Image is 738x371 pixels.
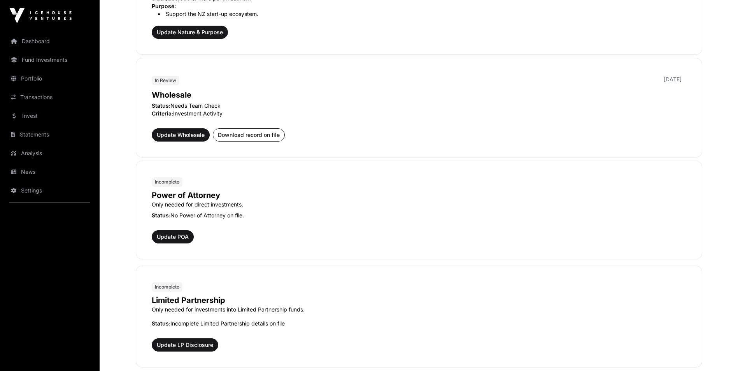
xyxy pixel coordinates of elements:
p: Needs Team Check [152,102,686,110]
button: Download record on file [213,128,285,142]
a: Dashboard [6,33,93,50]
button: Update POA [152,230,194,243]
p: Power of Attorney [152,190,686,201]
a: Fund Investments [6,51,93,68]
button: Update Nature & Purpose [152,26,228,39]
a: Portfolio [6,70,93,87]
button: Update LP Disclosure [152,338,218,352]
a: Settings [6,182,93,199]
span: Criteria: [152,110,173,117]
span: Status: [152,320,170,327]
a: Invest [6,107,93,124]
span: Incomplete [155,284,179,290]
a: News [6,163,93,180]
p: Purpose: [152,2,686,10]
p: Limited Partnership [152,295,686,306]
p: Only needed for investments into Limited Partnership funds. [152,306,686,313]
p: [DATE] [664,75,682,83]
span: Incomplete [155,179,179,185]
span: Update POA [157,233,189,241]
a: Update LP Disclosure [152,343,218,351]
p: Wholesale [152,89,686,100]
a: Transactions [6,89,93,106]
span: Status: [152,102,170,109]
a: Analysis [6,145,93,162]
img: Icehouse Ventures Logo [9,8,72,23]
button: Update Wholesale [152,128,210,142]
span: Update Wholesale [157,131,205,139]
span: Update LP Disclosure [157,341,213,349]
a: Statements [6,126,93,143]
span: Update Nature & Purpose [157,28,223,36]
p: Only needed for direct investments. [152,201,686,208]
span: In Review [155,77,176,84]
p: Investment Activity [152,110,686,117]
p: No Power of Attorney on file. [152,212,686,219]
iframe: Chat Widget [699,334,738,371]
p: Incomplete Limited Partnership details on file [152,320,686,327]
li: Support the NZ start-up ecosystem. [158,10,686,18]
span: Status: [152,212,170,219]
span: Download record on file [218,131,280,139]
